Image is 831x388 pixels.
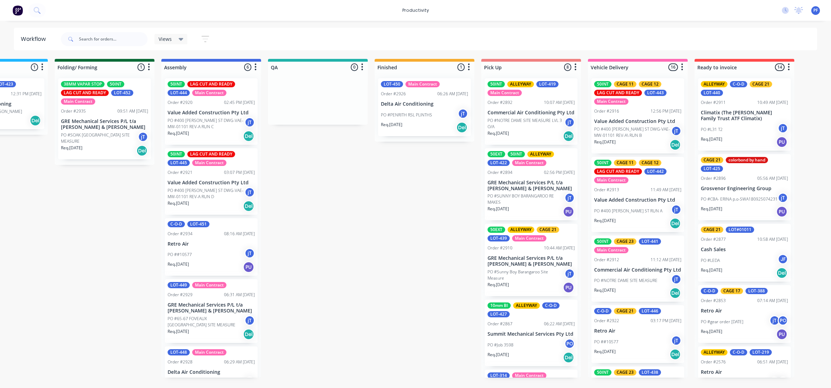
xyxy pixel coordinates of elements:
div: CAGE 21colorbond by handLOT-425Order #289605:56 AM [DATE]Grosvenor Engineering GroupPO #CBA- ERIN... [698,154,791,221]
div: Order #2576 [701,359,726,365]
div: Main Contract [594,177,628,183]
p: Req. [DATE] [168,328,189,335]
div: PU [776,329,787,340]
div: Main Contract [405,81,440,87]
div: JF [778,254,788,264]
p: Req. [DATE] [488,130,509,136]
p: PO #LEDA [701,257,720,264]
div: 50EXT [488,151,505,157]
div: LOT-443 [644,90,667,96]
div: jT [564,268,575,279]
p: Req. [DATE] [61,145,82,151]
div: LOT#01011 [726,227,754,233]
div: Del [670,288,681,299]
div: 50EXTALLEYWAYCAGE 21LOT-439Main ContractOrder #291010:44 AM [DATE]GRE Mechanical Services P/L t/a... [485,224,578,296]
div: jT [778,193,788,203]
div: CAGE 17 [721,288,743,294]
div: LOT-419 [536,81,559,87]
p: Req. [DATE] [488,352,509,358]
div: CAGE 12 [639,160,661,166]
div: Main Contract [512,235,546,241]
div: LAG CUT AND READY [594,90,642,96]
div: 06:22 AM [DATE] [544,321,575,327]
div: jT [769,377,780,387]
p: Req. [DATE] [701,136,722,142]
div: Del [30,115,41,126]
p: Retro Air [594,328,681,334]
div: LOT-450Main ContractOrder #292606:26 AM [DATE]Delta Air ConditioningPO #PENRITH RSL PLINTHSjTReq.... [378,78,471,136]
div: Order #2921 [168,169,193,176]
div: PO [564,338,575,349]
div: CAGE 21 [701,227,723,233]
div: CAGE 21 [750,81,772,87]
div: LOT-445 [168,160,190,166]
p: Commercial Air Conditioning Pty Ltd [594,267,681,273]
div: Order #2896 [701,175,726,182]
p: Req. [DATE] [701,328,722,335]
p: PO ##10577 [168,252,192,258]
div: LOT-448 [168,349,190,355]
p: PO #PENRITH RSL PLINTHS [381,112,432,118]
p: PO ##10577 [594,339,618,345]
span: Views [159,35,172,43]
div: LOT-388 [745,288,768,294]
div: Main Contract [512,372,546,379]
div: jT [671,335,681,346]
div: jT [671,204,681,215]
div: 10mm BI [488,302,511,309]
div: CAGE 12 [639,81,661,87]
div: LOT-452 [111,90,133,96]
div: C-O-D [594,308,611,314]
div: 50INTCAGE 11CAGE 12LAG CUT AND READYLOT-443Main ContractOrder #291612:56 PM [DATE]Value Added Con... [591,78,684,153]
div: LOT-441 [639,238,661,245]
div: 50INT [488,81,505,87]
div: 50INT [594,160,611,166]
p: Req. [DATE] [168,261,189,267]
p: Value Added Construction Pty Ltd [168,110,255,116]
div: PU [563,206,574,217]
p: Req. [DATE] [594,218,616,224]
p: PO #400 [PERSON_NAME] ST DWG-VAE-MW-01101 REV-A\ RUN B [594,126,671,139]
p: GRE Mechanical Services P/L t/a [PERSON_NAME] & [PERSON_NAME] [488,255,575,267]
div: CAGE 23 [614,238,636,245]
div: KM [778,377,788,387]
p: Retro Air [701,308,788,314]
div: jT [244,315,255,326]
div: jT [244,187,255,197]
div: jT [244,117,255,127]
div: 05:56 AM [DATE] [757,175,788,182]
div: PU [563,282,574,293]
div: 08:16 AM [DATE] [224,231,255,237]
div: Main Contract [192,282,226,288]
div: 50INT [168,151,185,157]
div: LOT-451 [187,221,209,227]
div: Del [243,201,254,212]
div: colorbond by hand [726,157,768,163]
p: Commercial Air Conditioning Pty Ltd [488,110,575,116]
div: C-O-D [730,349,747,355]
div: Del [563,352,574,363]
div: jT [138,132,148,142]
div: 50INT [594,81,611,87]
p: Req. [DATE] [488,282,509,288]
div: Del [776,267,787,279]
div: 50EXT50INTALLEYWAYLOT-422Main ContractOrder #289402:56 PM [DATE]GRE Mechanical Services P/L t/a [... [485,148,578,221]
div: LOT-449Main ContractOrder #292906:31 AM [DATE]GRE Mechanical Services P/L t/a [PERSON_NAME] & [PE... [165,279,258,343]
div: C-O-DLOT-451Order #293408:16 AM [DATE]Retro AirPO ##10577jTReq.[DATE]PU [165,218,258,276]
div: Main Contract [192,90,226,96]
div: ALLEYWAY [701,81,727,87]
div: 38MM VAPAR STOP [61,81,105,87]
div: LOT-449 [168,282,190,288]
div: CAGE 11 [614,160,636,166]
div: jT [778,123,788,133]
div: 50INT [594,238,611,245]
div: C-O-DCAGE 17LOT-388Order #285307:14 AM [DATE]Retro AirPO #gear order [DATE]jTPOReq.[DATE]PU [698,285,791,343]
div: LOT-440 [701,90,723,96]
div: Order #2853 [701,298,726,304]
div: PU [776,136,787,148]
p: PO #400 [PERSON_NAME] ST DWG-VAE-MW-01101 REV-A RUN C [168,117,244,130]
div: Main Contract [594,247,628,253]
div: jT [458,108,468,119]
div: Order #2920 [168,99,193,106]
div: 12:56 PM [DATE] [651,108,681,114]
